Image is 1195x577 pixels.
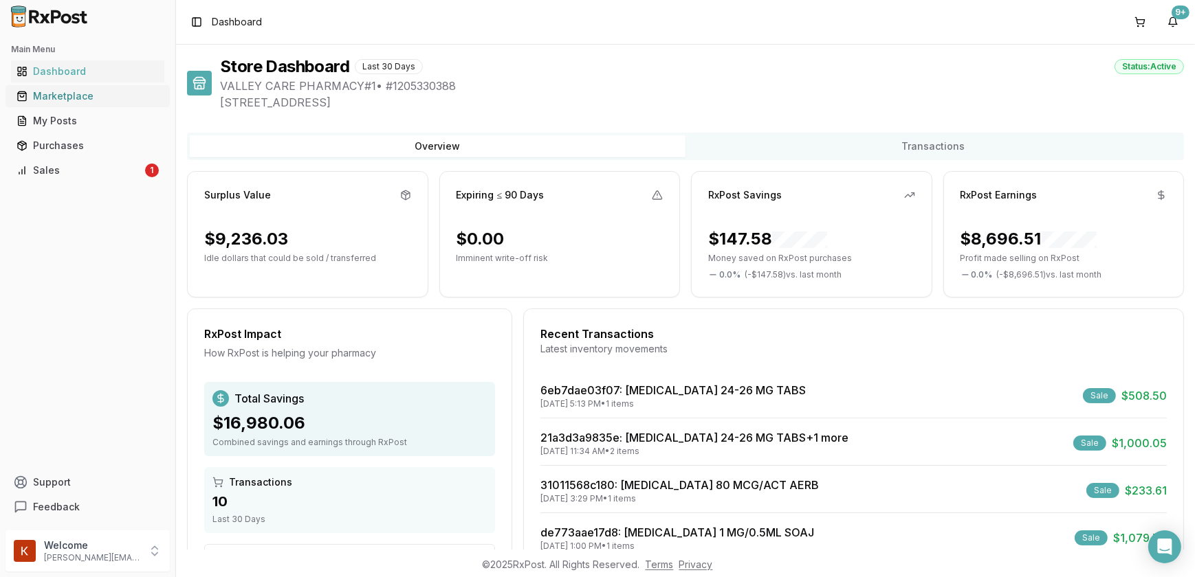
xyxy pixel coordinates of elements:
span: [STREET_ADDRESS] [220,94,1184,111]
a: My Posts [11,109,164,133]
div: 9+ [1172,5,1189,19]
span: Total Savings [234,390,304,407]
a: 6eb7dae03f07: [MEDICAL_DATA] 24-26 MG TABS [540,383,806,397]
div: Marketplace [17,89,159,103]
div: Combined savings and earnings through RxPost [212,437,487,448]
button: Transactions [686,135,1181,157]
button: Dashboard [6,60,170,82]
h2: Main Menu [11,44,164,55]
div: Latest inventory movements [540,342,1167,356]
p: Imminent write-off risk [457,253,664,264]
button: Sales1 [6,159,170,181]
div: Last 30 Days [212,514,487,525]
span: Feedback [33,500,80,514]
p: [PERSON_NAME][EMAIL_ADDRESS][DOMAIN_NAME] [44,552,140,563]
div: $0.00 [457,228,505,250]
a: Dashboard [11,59,164,84]
button: My Posts [6,110,170,132]
div: $147.58 [708,228,827,250]
span: VALLEY CARE PHARMACY#1 • # 1205330388 [220,78,1184,94]
div: $9,236.03 [204,228,288,250]
nav: breadcrumb [212,15,262,29]
button: Marketplace [6,85,170,107]
div: RxPost Earnings [961,188,1038,202]
div: [DATE] 5:13 PM • 1 items [540,398,806,409]
div: [DATE] 11:34 AM • 2 items [540,446,848,457]
p: Profit made selling on RxPost [961,253,1167,264]
div: $16,980.06 [212,412,487,434]
span: Transactions [229,475,292,489]
span: 0.0 % [972,269,993,280]
span: ( - $147.58 ) vs. last month [745,269,842,280]
div: My Posts [17,114,159,128]
button: Support [6,470,170,495]
div: Open Intercom Messenger [1148,530,1181,563]
div: How RxPost is helping your pharmacy [204,346,495,360]
img: User avatar [14,540,36,562]
a: Purchases [11,133,164,158]
button: Overview [190,135,686,157]
div: [DATE] 3:29 PM • 1 items [540,493,819,504]
h1: Store Dashboard [220,56,349,78]
a: 21a3d3a9835e: [MEDICAL_DATA] 24-26 MG TABS+1 more [540,431,848,444]
button: Purchases [6,135,170,157]
div: RxPost Impact [204,326,495,342]
p: Idle dollars that could be sold / transferred [204,253,411,264]
div: Sale [1075,530,1108,545]
div: Sale [1083,388,1116,403]
span: ( - $8,696.51 ) vs. last month [997,269,1102,280]
div: Sale [1086,483,1119,498]
span: $233.61 [1125,482,1167,499]
div: $8,696.51 [961,228,1097,250]
button: 9+ [1162,11,1184,33]
a: Terms [646,558,674,570]
div: Purchases [17,139,159,152]
div: Recent Transactions [540,326,1167,342]
a: de773aae17d8: [MEDICAL_DATA] 1 MG/0.5ML SOAJ [540,525,814,539]
div: Status: Active [1115,59,1184,74]
a: Sales1 [11,158,164,183]
span: $1,000.05 [1112,435,1167,451]
div: [DATE] 1:00 PM • 1 items [540,541,814,552]
div: 1 [145,163,159,177]
div: Expiring ≤ 90 Days [457,188,545,202]
button: Feedback [6,495,170,519]
img: RxPost Logo [6,5,94,27]
a: 31011568c180: [MEDICAL_DATA] 80 MCG/ACT AERB [540,478,819,492]
p: Welcome [44,539,140,552]
div: Sales [17,163,142,177]
a: Marketplace [11,84,164,109]
div: Surplus Value [204,188,271,202]
div: Sale [1073,435,1106,451]
a: Privacy [679,558,713,570]
span: $1,079.70 [1113,530,1167,546]
span: $508.50 [1121,387,1167,404]
p: Money saved on RxPost purchases [708,253,915,264]
span: Dashboard [212,15,262,29]
div: 10 [212,492,487,511]
div: Last 30 Days [355,59,423,74]
div: RxPost Savings [708,188,782,202]
span: 0.0 % [719,269,741,280]
div: Dashboard [17,65,159,78]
